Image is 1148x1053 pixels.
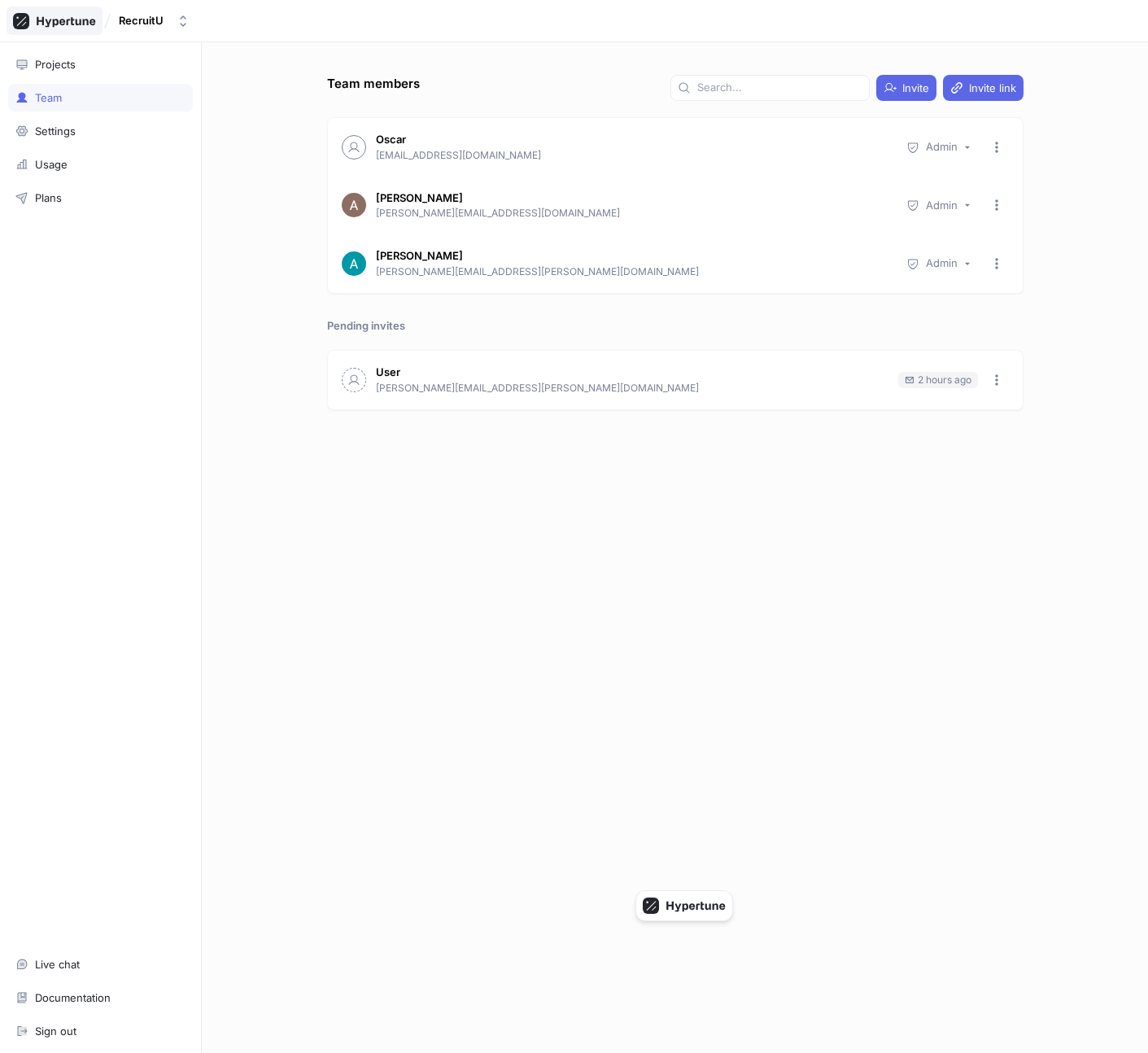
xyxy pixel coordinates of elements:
[926,256,958,270] div: Admin
[342,193,366,217] img: User
[899,193,978,217] button: Admin
[35,125,76,138] div: Settings
[119,14,164,28] div: RecruitU
[969,83,1016,93] span: Invite link
[376,190,463,207] p: [PERSON_NAME]
[376,264,889,279] p: [PERSON_NAME][EMAIL_ADDRESS][PERSON_NAME][DOMAIN_NAME]
[35,1025,76,1038] div: Sign out
[943,75,1024,101] button: Invite link
[327,318,405,334] p: Pending invites
[902,83,929,93] span: Invite
[376,206,889,221] p: [PERSON_NAME][EMAIL_ADDRESS][DOMAIN_NAME]
[8,184,193,212] a: Plans
[376,381,888,395] p: [PERSON_NAME][EMAIL_ADDRESS][PERSON_NAME][DOMAIN_NAME]
[376,148,889,163] p: [EMAIL_ADDRESS][DOMAIN_NAME]
[35,91,62,104] div: Team
[8,50,193,78] a: Projects
[8,984,193,1011] a: Documentation
[112,7,196,34] button: RecruitU
[35,58,76,71] div: Projects
[35,191,62,204] div: Plans
[899,135,978,159] button: Admin
[876,75,936,101] button: Invite
[697,80,862,96] input: Search...
[35,991,111,1004] div: Documentation
[8,151,193,178] a: Usage
[376,248,463,264] p: [PERSON_NAME]
[376,365,400,381] p: User
[8,117,193,145] a: Settings
[899,251,978,276] button: Admin
[8,84,193,111] a: Team
[376,132,406,148] p: Oscar
[926,140,958,154] div: Admin
[926,199,958,212] div: Admin
[342,251,366,276] img: User
[327,75,420,94] p: Team members
[918,373,971,387] div: 2 hours ago
[35,158,68,171] div: Usage
[35,958,80,971] div: Live chat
